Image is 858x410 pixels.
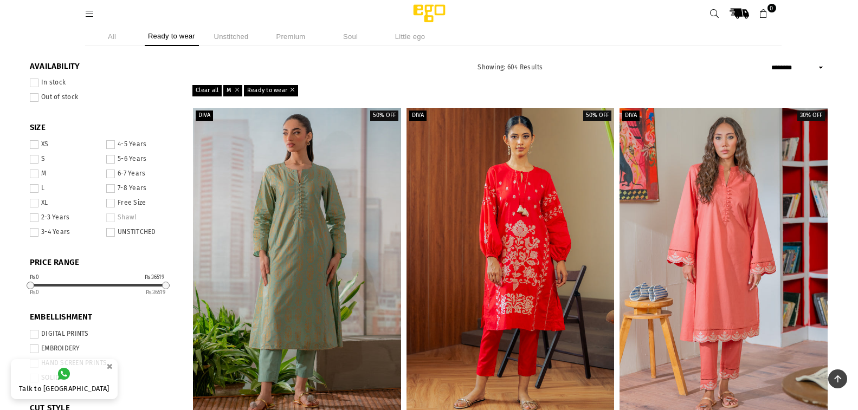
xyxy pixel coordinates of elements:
[30,275,40,280] div: ₨0
[30,122,176,133] span: SIZE
[204,27,259,46] li: Unstitched
[145,275,164,280] div: ₨36519
[30,61,176,72] span: Availability
[264,27,318,46] li: Premium
[196,110,213,121] label: Diva
[106,155,176,164] label: 5-6 Years
[767,4,776,12] span: 0
[106,170,176,178] label: 6-7 Years
[30,199,100,207] label: XL
[30,93,176,102] label: Out of stock
[30,257,176,268] span: PRICE RANGE
[30,170,100,178] label: M
[106,228,176,237] label: UNSTITCHED
[30,184,100,193] label: L
[370,110,398,121] label: 50% off
[244,85,298,96] a: Ready to wear
[478,63,543,71] span: Showing: 604 Results
[583,110,611,121] label: 50% off
[11,359,118,399] a: Talk to [GEOGRAPHIC_DATA]
[106,184,176,193] label: 7-8 Years
[106,199,176,207] label: Free Size
[409,110,427,121] label: Diva
[106,213,176,222] label: Shawl
[80,9,100,17] a: Menu
[30,289,40,296] ins: 0
[754,4,773,23] a: 0
[324,27,378,46] li: Soul
[103,357,116,375] button: ×
[30,344,176,353] label: EMBROIDERY
[30,312,176,323] span: EMBELLISHMENT
[383,27,437,46] li: Little ego
[383,3,475,24] img: Ego
[85,27,139,46] li: All
[30,228,100,237] label: 3-4 Years
[146,289,165,296] ins: 36519
[30,330,176,339] label: DIGITAL PRINTS
[145,27,199,46] li: Ready to wear
[705,4,725,23] a: Search
[622,110,640,121] label: Diva
[30,155,100,164] label: S
[223,85,242,96] a: M
[30,213,100,222] label: 2-3 Years
[30,140,100,149] label: XS
[30,79,176,87] label: In stock
[192,85,222,96] a: Clear all
[106,140,176,149] label: 4-5 Years
[797,110,825,121] label: 30% off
